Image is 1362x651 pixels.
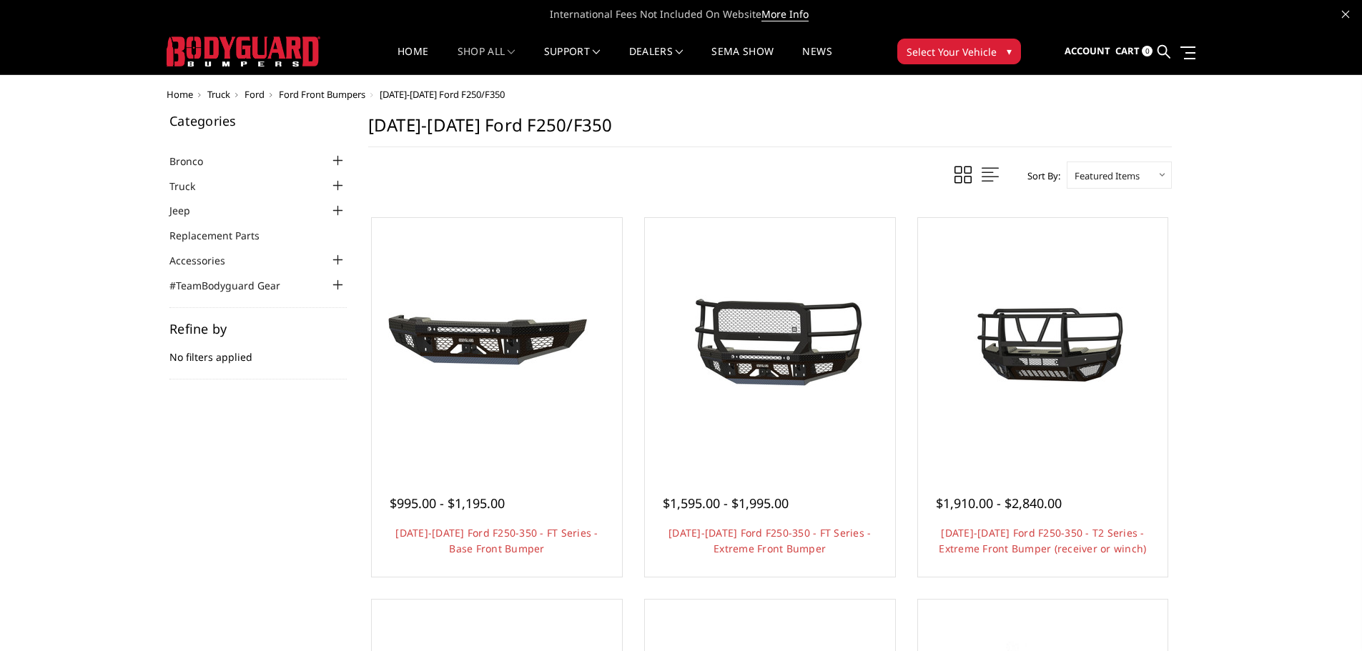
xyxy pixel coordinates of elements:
[907,44,997,59] span: Select Your Vehicle
[1115,44,1140,57] span: Cart
[1115,32,1153,71] a: Cart 0
[544,46,601,74] a: Support
[245,88,265,101] a: Ford
[922,222,1165,464] a: 2023-2025 Ford F250-350 - T2 Series - Extreme Front Bumper (receiver or winch) 2023-2025 Ford F25...
[368,114,1172,147] h1: [DATE]-[DATE] Ford F250/F350
[169,322,347,379] div: No filters applied
[169,179,213,194] a: Truck
[761,7,809,21] a: More Info
[169,253,243,268] a: Accessories
[939,526,1146,555] a: [DATE]-[DATE] Ford F250-350 - T2 Series - Extreme Front Bumper (receiver or winch)
[169,114,347,127] h5: Categories
[390,495,505,512] span: $995.00 - $1,195.00
[1020,165,1060,187] label: Sort By:
[169,203,208,218] a: Jeep
[802,46,831,74] a: News
[711,46,774,74] a: SEMA Show
[167,88,193,101] a: Home
[936,495,1062,512] span: $1,910.00 - $2,840.00
[897,39,1021,64] button: Select Your Vehicle
[1065,32,1110,71] a: Account
[1065,44,1110,57] span: Account
[1007,44,1012,59] span: ▾
[169,322,347,335] h5: Refine by
[375,222,618,464] a: 2023-2025 Ford F250-350 - FT Series - Base Front Bumper
[169,278,298,293] a: #TeamBodyguard Gear
[395,526,598,555] a: [DATE]-[DATE] Ford F250-350 - FT Series - Base Front Bumper
[668,526,871,555] a: [DATE]-[DATE] Ford F250-350 - FT Series - Extreme Front Bumper
[648,222,892,464] a: 2023-2025 Ford F250-350 - FT Series - Extreme Front Bumper 2023-2025 Ford F250-350 - FT Series - ...
[383,289,611,397] img: 2023-2025 Ford F250-350 - FT Series - Base Front Bumper
[1142,46,1153,56] span: 0
[169,228,277,243] a: Replacement Parts
[279,88,365,101] a: Ford Front Bumpers
[458,46,515,74] a: shop all
[169,154,221,169] a: Bronco
[398,46,428,74] a: Home
[167,36,320,66] img: BODYGUARD BUMPERS
[380,88,505,101] span: [DATE]-[DATE] Ford F250/F350
[207,88,230,101] a: Truck
[629,46,684,74] a: Dealers
[663,495,789,512] span: $1,595.00 - $1,995.00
